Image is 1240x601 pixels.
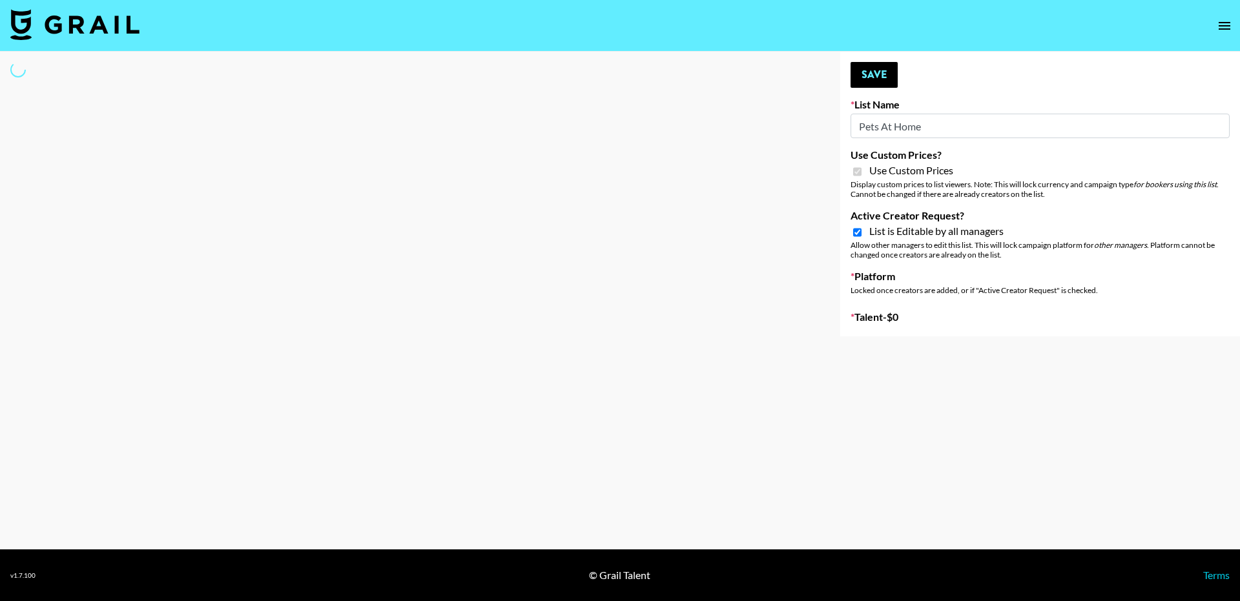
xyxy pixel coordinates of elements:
[851,98,1230,111] label: List Name
[10,571,36,580] div: v 1.7.100
[851,240,1230,260] div: Allow other managers to edit this list. This will lock campaign platform for . Platform cannot be...
[851,270,1230,283] label: Platform
[1133,179,1217,189] em: for bookers using this list
[10,9,139,40] img: Grail Talent
[851,148,1230,161] label: Use Custom Prices?
[869,225,1004,238] span: List is Editable by all managers
[1212,13,1237,39] button: open drawer
[1094,240,1147,250] em: other managers
[851,62,898,88] button: Save
[589,569,650,582] div: © Grail Talent
[1203,569,1230,581] a: Terms
[851,311,1230,323] label: Talent - $ 0
[869,164,953,177] span: Use Custom Prices
[851,285,1230,295] div: Locked once creators are added, or if "Active Creator Request" is checked.
[851,209,1230,222] label: Active Creator Request?
[851,179,1230,199] div: Display custom prices to list viewers. Note: This will lock currency and campaign type . Cannot b...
